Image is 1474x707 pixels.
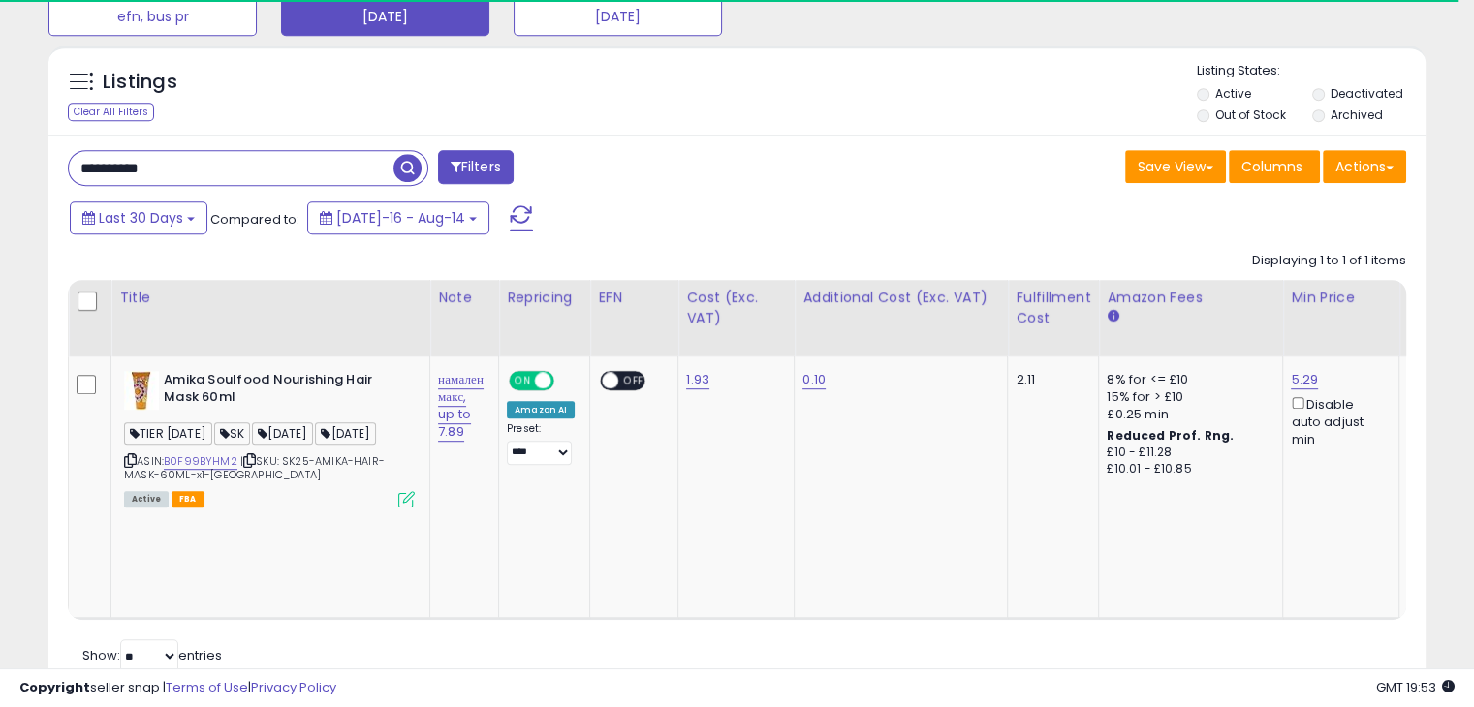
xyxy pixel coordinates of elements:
[551,372,582,388] span: OFF
[210,210,299,229] span: Compared to:
[1125,150,1226,183] button: Save View
[507,422,575,466] div: Preset:
[1107,445,1268,461] div: £10 - £11.28
[1107,308,1118,325] small: Amazon Fees.
[511,372,535,388] span: ON
[19,678,90,696] strong: Copyright
[124,371,415,506] div: ASIN:
[1241,157,1302,176] span: Columns
[124,371,159,410] img: 41fglardy4L._SL40_.jpg
[1107,427,1234,444] b: Reduced Prof. Rng.
[307,201,489,234] button: [DATE]-16 - Aug-14
[507,288,581,308] div: Repricing
[686,288,786,328] div: Cost (Exc. VAT)
[251,678,336,696] a: Privacy Policy
[124,491,169,507] span: All listings currently available for purchase on Amazon
[438,370,484,443] a: намален макс, up to 7.89
[1107,288,1274,308] div: Amazon Fees
[166,678,248,696] a: Terms of Use
[438,150,514,184] button: Filters
[1215,107,1286,123] label: Out of Stock
[1291,393,1384,449] div: Disable auto adjust min
[19,679,336,697] div: seller snap | |
[598,288,670,308] div: EFN
[686,370,709,389] a: 1.93
[802,370,826,389] a: 0.10
[1229,150,1320,183] button: Columns
[99,208,183,228] span: Last 30 Days
[1323,150,1406,183] button: Actions
[438,288,490,308] div: Note
[1291,370,1318,389] a: 5.29
[252,422,313,445] span: [DATE]
[68,103,154,121] div: Clear All Filters
[103,69,177,96] h5: Listings
[1252,252,1406,270] div: Displaying 1 to 1 of 1 items
[1291,288,1391,308] div: Min Price
[619,372,650,388] span: OFF
[507,401,575,418] div: Amazon AI
[1197,62,1426,80] p: Listing States:
[164,453,237,470] a: B0F99BYHM2
[1016,288,1090,328] div: Fulfillment Cost
[1376,678,1455,696] span: 2025-09-15 19:53 GMT
[214,422,250,445] span: SK
[1107,388,1268,406] div: 15% for > £10
[1215,85,1251,102] label: Active
[70,201,207,234] button: Last 30 Days
[315,422,376,445] span: [DATE]
[1107,461,1268,477] div: £10.01 - £10.85
[1107,406,1268,423] div: £0.25 min
[1330,107,1382,123] label: Archived
[124,453,385,482] span: | SKU: SK25-AMIKA-HAIR-MASK-60ML-x1-[GEOGRAPHIC_DATA]
[119,288,422,308] div: Title
[164,371,399,412] b: Amika Soulfood Nourishing Hair Mask 60ml
[172,491,204,507] span: FBA
[336,208,465,228] span: [DATE]-16 - Aug-14
[1016,371,1083,388] div: 2.11
[1330,85,1402,102] label: Deactivated
[1107,371,1268,388] div: 8% for <= £10
[124,422,212,445] span: TIER [DATE]
[802,288,999,308] div: Additional Cost (Exc. VAT)
[82,646,222,664] span: Show: entries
